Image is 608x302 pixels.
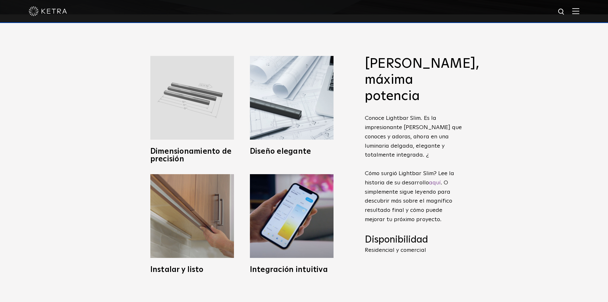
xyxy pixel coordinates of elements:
font: [PERSON_NAME], máxima potencia [365,57,480,103]
img: icono de búsqueda [558,8,566,16]
font: Instalar y listo [150,266,204,274]
font: Cómo surgió Lightbar Slim? Lee la historia de su desarrollo [365,171,454,186]
a: aquí [429,180,441,186]
font: Disponibilidad [365,235,428,244]
img: Hamburger%20Nav.svg [572,8,579,14]
font: . O simplemente sigue leyendo para descubrir más sobre el magnífico resultado final y cómo puede ... [365,180,453,222]
font: Conoce Lightbar Slim. Es la impresionante [PERSON_NAME] que conoces y adoras, ahora en una lumina... [365,115,462,158]
font: Residencial y comercial [365,247,426,253]
img: logotipo de ketra 2019 blanco [29,6,67,16]
img: L30_Integración del sistema [250,174,334,258]
font: Dimensionamiento de precisión [150,148,232,163]
img: L30_Perfil Delgado [250,56,334,140]
img: LS0_Fácil_Instalación [150,174,234,258]
img: L30_Longitud personalizada_Negro-2 [150,56,234,140]
font: Diseño elegante [250,148,311,155]
font: Integración intuitiva [250,266,328,274]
